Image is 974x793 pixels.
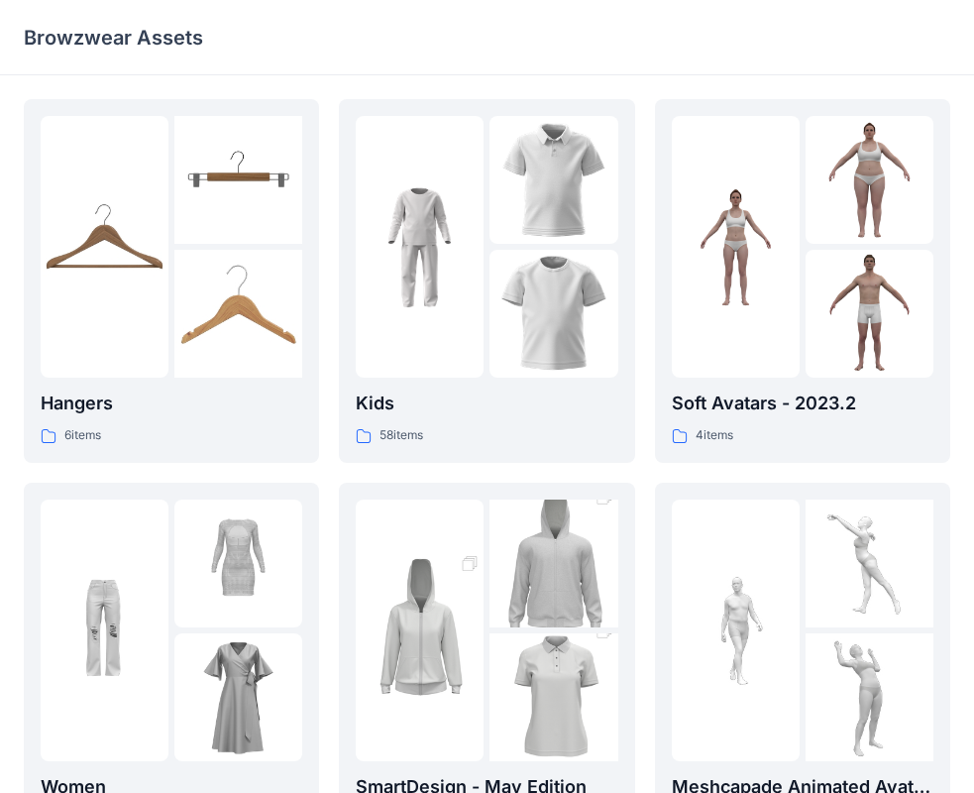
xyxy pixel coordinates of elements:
[41,183,168,311] img: folder 1
[24,24,203,52] p: Browzwear Assets
[41,390,302,417] p: Hangers
[24,99,319,463] a: folder 1folder 2folder 3Hangers6items
[672,183,800,311] img: folder 1
[174,250,302,378] img: folder 3
[655,99,950,463] a: folder 1folder 2folder 3Soft Avatars - 2023.24items
[356,390,617,417] p: Kids
[379,425,423,446] p: 58 items
[696,425,733,446] p: 4 items
[174,633,302,761] img: folder 3
[806,250,933,378] img: folder 3
[806,500,933,627] img: folder 2
[356,534,484,727] img: folder 1
[489,116,617,244] img: folder 2
[41,566,168,694] img: folder 1
[672,390,933,417] p: Soft Avatars - 2023.2
[672,566,800,694] img: folder 1
[356,183,484,311] img: folder 1
[489,468,617,660] img: folder 2
[489,250,617,378] img: folder 3
[174,500,302,627] img: folder 2
[339,99,634,463] a: folder 1folder 2folder 3Kids58items
[806,633,933,761] img: folder 3
[806,116,933,244] img: folder 2
[64,425,101,446] p: 6 items
[174,116,302,244] img: folder 2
